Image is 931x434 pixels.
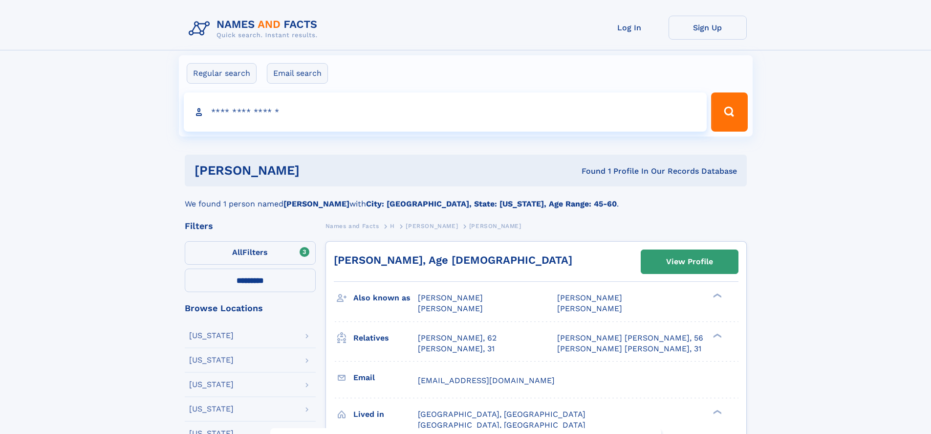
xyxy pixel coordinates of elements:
[557,293,622,302] span: [PERSON_NAME]
[711,92,747,132] button: Search Button
[267,63,328,84] label: Email search
[418,376,555,385] span: [EMAIL_ADDRESS][DOMAIN_NAME]
[325,220,379,232] a: Names and Facts
[185,186,747,210] div: We found 1 person named with .
[353,330,418,346] h3: Relatives
[353,290,418,306] h3: Also known as
[390,220,395,232] a: H
[711,409,722,415] div: ❯
[590,16,669,40] a: Log In
[353,406,418,423] h3: Lived in
[406,223,458,229] span: [PERSON_NAME]
[641,250,738,274] a: View Profile
[334,254,572,266] a: [PERSON_NAME], Age [DEMOGRAPHIC_DATA]
[418,333,497,343] a: [PERSON_NAME], 62
[185,222,316,230] div: Filters
[189,356,234,364] div: [US_STATE]
[418,410,585,419] span: [GEOGRAPHIC_DATA], [GEOGRAPHIC_DATA]
[418,304,483,313] span: [PERSON_NAME]
[711,293,722,299] div: ❯
[557,333,703,343] a: [PERSON_NAME] [PERSON_NAME], 56
[185,241,316,265] label: Filters
[195,164,441,177] h1: [PERSON_NAME]
[366,199,617,208] b: City: [GEOGRAPHIC_DATA], State: [US_STATE], Age Range: 45-60
[418,343,495,354] a: [PERSON_NAME], 31
[189,332,234,340] div: [US_STATE]
[187,63,257,84] label: Regular search
[390,223,395,229] span: H
[353,369,418,386] h3: Email
[469,223,521,229] span: [PERSON_NAME]
[669,16,747,40] a: Sign Up
[440,166,737,177] div: Found 1 Profile In Our Records Database
[232,248,242,257] span: All
[185,16,325,42] img: Logo Names and Facts
[189,405,234,413] div: [US_STATE]
[418,293,483,302] span: [PERSON_NAME]
[418,420,585,430] span: [GEOGRAPHIC_DATA], [GEOGRAPHIC_DATA]
[557,304,622,313] span: [PERSON_NAME]
[711,332,722,339] div: ❯
[184,92,707,132] input: search input
[557,343,701,354] a: [PERSON_NAME] [PERSON_NAME], 31
[185,304,316,313] div: Browse Locations
[283,199,349,208] b: [PERSON_NAME]
[666,251,713,273] div: View Profile
[406,220,458,232] a: [PERSON_NAME]
[189,381,234,388] div: [US_STATE]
